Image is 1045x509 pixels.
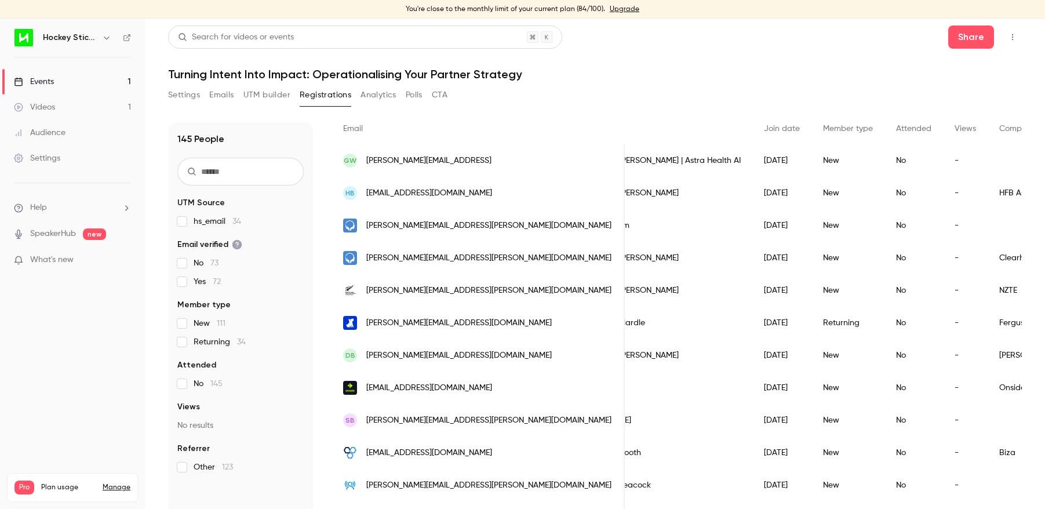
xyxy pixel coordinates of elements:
div: No [884,372,943,404]
span: Help [30,202,47,214]
span: [EMAIL_ADDRESS][DOMAIN_NAME] [366,382,492,394]
span: Other [194,461,233,473]
span: 34 [237,338,246,346]
div: [PERSON_NAME] [PERSON_NAME] [545,242,752,274]
div: [PERSON_NAME] [PERSON_NAME] [545,177,752,209]
span: [PERSON_NAME][EMAIL_ADDRESS][PERSON_NAME][DOMAIN_NAME] [366,285,611,297]
div: - [943,307,988,339]
span: Attended [896,125,931,133]
div: - [943,339,988,372]
div: - [943,209,988,242]
div: Search for videos or events [178,31,294,43]
div: New [811,242,884,274]
div: - [943,437,988,469]
span: 73 [210,259,219,267]
span: [EMAIL_ADDRESS][DOMAIN_NAME] [366,447,492,459]
div: [DATE] [752,307,811,339]
span: Member type [177,299,231,311]
div: [PERSON_NAME] Mardle [545,307,752,339]
img: myclearhead.com [343,251,357,265]
div: No [884,242,943,274]
div: New [811,144,884,177]
button: Registrations [300,86,351,104]
li: help-dropdown-opener [14,202,131,214]
a: Manage [103,483,130,492]
span: Email verified [177,239,242,250]
button: Analytics [361,86,396,104]
span: [PERSON_NAME][EMAIL_ADDRESS][DOMAIN_NAME] [366,350,552,362]
div: No [884,404,943,437]
img: Hockey Stick Advisory [14,28,33,47]
span: HB [345,188,355,198]
button: UTM builder [243,86,290,104]
div: Guy Davidson [545,372,752,404]
img: onside.co [343,381,357,395]
div: No [884,339,943,372]
div: [DATE] [752,372,811,404]
span: Attended [177,359,216,371]
span: SB [345,415,355,426]
div: No [884,307,943,339]
div: - [943,372,988,404]
div: S B [PERSON_NAME] [545,404,752,437]
div: [PERSON_NAME] [PERSON_NAME] [545,274,752,307]
button: Settings [168,86,200,104]
span: Member type [823,125,873,133]
span: No [194,378,223,390]
div: - [943,404,988,437]
div: [PERSON_NAME] [PERSON_NAME] [545,339,752,372]
span: Yes [194,276,221,288]
img: nzte.govt.nz [343,283,357,297]
img: fergus.com [343,316,357,330]
button: Emails [209,86,234,104]
button: Share [948,26,994,49]
div: Events [14,76,54,88]
h1: 145 People [177,132,224,146]
div: [DATE] [752,339,811,372]
div: New [811,339,884,372]
span: [PERSON_NAME][EMAIL_ADDRESS][PERSON_NAME][DOMAIN_NAME] [366,415,611,427]
div: [DATE] [752,177,811,209]
div: New [811,372,884,404]
a: SpeakerHub [30,228,76,240]
button: Polls [406,86,423,104]
span: [PERSON_NAME][EMAIL_ADDRESS] [366,155,491,167]
div: [PERSON_NAME] Peacock [545,469,752,501]
div: [PERSON_NAME] Booth [545,437,752,469]
span: DB [345,350,355,361]
span: 72 [213,278,221,286]
div: [DATE] [752,209,811,242]
span: Views [955,125,976,133]
div: No [884,274,943,307]
section: facet-groups [177,197,304,473]
div: [DATE] [752,274,811,307]
div: No [884,209,943,242]
div: [PERSON_NAME] lim [545,209,752,242]
div: Videos [14,101,55,113]
span: Email [343,125,363,133]
span: [PERSON_NAME][EMAIL_ADDRESS][DOMAIN_NAME] [366,317,552,329]
div: New [811,437,884,469]
a: Upgrade [610,5,639,14]
span: GW [344,155,356,166]
div: New [811,274,884,307]
div: No [884,437,943,469]
button: CTA [432,86,447,104]
div: - [943,274,988,307]
img: gethomesafe.com [343,478,357,492]
div: [DATE] [752,404,811,437]
div: Audience [14,127,65,139]
span: 145 [210,380,223,388]
span: 34 [232,217,241,226]
div: Returning [811,307,884,339]
div: [DATE] [752,242,811,274]
div: New [811,404,884,437]
img: biza.io [343,446,357,460]
p: No results [177,420,304,431]
span: Views [177,401,200,413]
div: [DATE] [752,437,811,469]
div: New [811,177,884,209]
div: - [943,469,988,501]
div: [DATE] [752,469,811,501]
span: Plan usage [41,483,96,492]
